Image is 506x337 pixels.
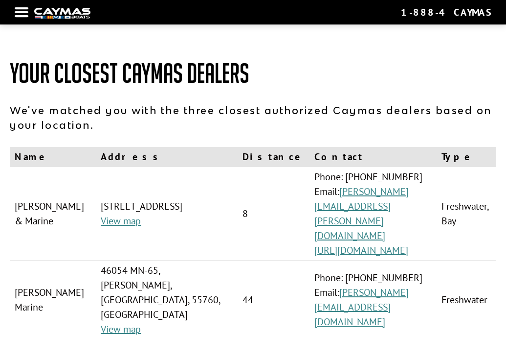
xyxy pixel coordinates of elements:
th: Address [96,147,238,167]
th: Name [10,147,96,167]
a: View map [101,323,141,336]
td: [STREET_ADDRESS] [96,167,238,261]
p: We've matched you with the three closest authorized Caymas dealers based on your location. [10,103,496,132]
td: Phone: [PHONE_NUMBER] Email: [309,167,437,261]
th: Contact [309,147,437,167]
div: 1-888-4CAYMAS [401,6,491,19]
td: Freshwater, Bay [437,167,496,261]
img: white-logo-c9c8dbefe5ff5ceceb0f0178aa75bf4bb51f6bca0971e226c86eb53dfe498488.png [34,8,90,18]
th: Type [437,147,496,167]
h1: Your Closest Caymas Dealers [10,59,496,88]
a: [PERSON_NAME][EMAIL_ADDRESS][DOMAIN_NAME] [314,286,409,328]
td: [PERSON_NAME] & Marine [10,167,96,261]
th: Distance [238,147,309,167]
a: [URL][DOMAIN_NAME] [314,244,408,257]
a: [PERSON_NAME][EMAIL_ADDRESS][PERSON_NAME][DOMAIN_NAME] [314,185,409,242]
a: View map [101,215,141,227]
td: 8 [238,167,309,261]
